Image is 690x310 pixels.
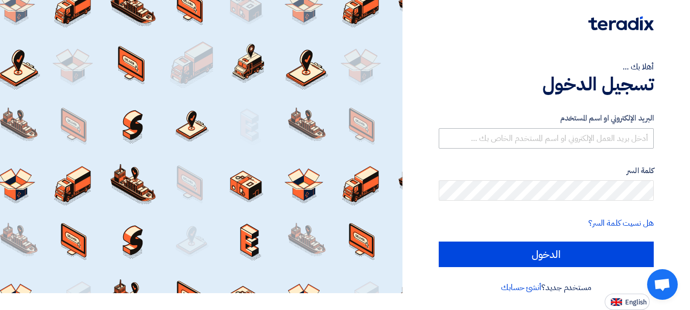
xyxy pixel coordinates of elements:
button: English [605,294,650,310]
h1: تسجيل الدخول [439,73,654,96]
a: هل نسيت كلمة السر؟ [588,217,654,229]
img: en-US.png [611,298,622,306]
img: Teradix logo [588,16,654,31]
input: أدخل بريد العمل الإلكتروني او اسم المستخدم الخاص بك ... [439,128,654,149]
a: أنشئ حسابك [501,281,541,294]
a: Open chat [647,269,678,300]
input: الدخول [439,242,654,267]
label: كلمة السر [439,165,654,177]
div: أهلا بك ... [439,61,654,73]
div: مستخدم جديد؟ [439,281,654,294]
label: البريد الإلكتروني او اسم المستخدم [439,112,654,124]
span: English [625,299,647,306]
